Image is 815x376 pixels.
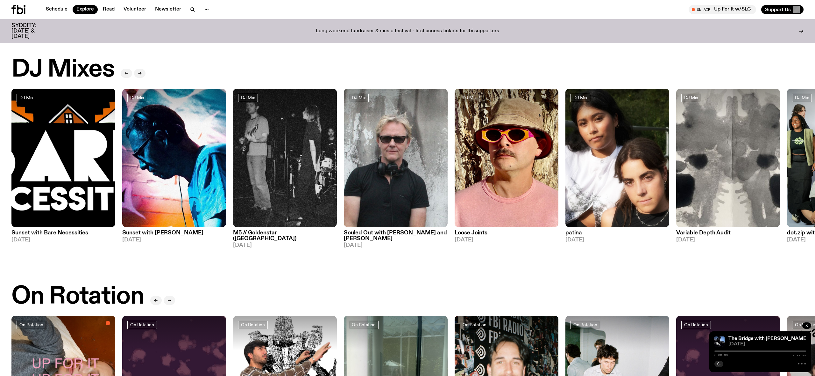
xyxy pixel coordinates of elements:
[238,321,268,329] a: On Rotation
[352,322,376,327] span: On Rotation
[676,89,780,227] img: A black and white Rorschach
[42,5,71,14] a: Schedule
[11,89,115,227] img: Bare Necessities
[565,230,669,236] h3: patina
[463,95,477,100] span: DJ Mix
[455,89,558,227] img: Tyson stands in front of a paperbark tree wearing orange sunglasses, a suede bucket hat and a pin...
[17,94,36,102] a: DJ Mix
[460,94,479,102] a: DJ Mix
[122,237,226,243] span: [DATE]
[11,227,115,242] a: Sunset with Bare Necessities[DATE]
[344,227,448,248] a: Souled Out with [PERSON_NAME] and [PERSON_NAME][DATE]
[792,94,812,102] a: DJ Mix
[684,322,708,327] span: On Rotation
[11,237,115,243] span: [DATE]
[573,322,597,327] span: On Rotation
[714,354,728,357] span: 0:00:00
[19,322,43,327] span: On Rotation
[241,322,265,327] span: On Rotation
[233,227,337,248] a: M5 // Goldenstar ([GEOGRAPHIC_DATA])[DATE]
[151,5,185,14] a: Newsletter
[681,321,711,329] a: On Rotation
[233,230,337,241] h3: M5 // Goldenstar ([GEOGRAPHIC_DATA])
[565,237,669,243] span: [DATE]
[689,5,756,14] button: On AirUp For It w/SLC
[460,321,489,329] a: On Rotation
[17,321,46,329] a: On Rotation
[127,321,157,329] a: On Rotation
[684,95,698,100] span: DJ Mix
[99,5,118,14] a: Read
[19,95,33,100] span: DJ Mix
[316,28,499,34] p: Long weekend fundraiser & music festival - first access tickets for fbi supporters
[344,243,448,248] span: [DATE]
[349,321,379,329] a: On Rotation
[11,230,115,236] h3: Sunset with Bare Necessities
[570,321,600,329] a: On Rotation
[681,94,701,102] a: DJ Mix
[122,230,226,236] h3: Sunset with [PERSON_NAME]
[120,5,150,14] a: Volunteer
[765,7,791,12] span: Support Us
[11,57,114,82] h2: DJ Mixes
[352,95,366,100] span: DJ Mix
[793,354,806,357] span: -:--:--
[676,237,780,243] span: [DATE]
[463,322,486,327] span: On Rotation
[238,94,258,102] a: DJ Mix
[565,227,669,242] a: patina[DATE]
[570,94,590,102] a: DJ Mix
[11,284,144,309] h2: On Rotation
[349,94,369,102] a: DJ Mix
[795,95,809,100] span: DJ Mix
[241,95,255,100] span: DJ Mix
[11,23,52,39] h3: SYDCITY: [DATE] & [DATE]
[233,243,337,248] span: [DATE]
[761,5,804,14] button: Support Us
[344,89,448,227] img: Stephen looks directly at the camera, wearing a black tee, black sunglasses and headphones around...
[455,227,558,242] a: Loose Joints[DATE]
[676,230,780,236] h3: Variable Depth Audit
[714,336,725,347] img: People climb Sydney's Harbour Bridge
[73,5,98,14] a: Explore
[122,227,226,242] a: Sunset with [PERSON_NAME][DATE]
[455,230,558,236] h3: Loose Joints
[455,237,558,243] span: [DATE]
[573,95,587,100] span: DJ Mix
[130,95,144,100] span: DJ Mix
[676,227,780,242] a: Variable Depth Audit[DATE]
[130,322,154,327] span: On Rotation
[728,336,808,341] a: The Bridge with [PERSON_NAME]
[728,342,806,347] span: [DATE]
[344,230,448,241] h3: Souled Out with [PERSON_NAME] and [PERSON_NAME]
[127,94,147,102] a: DJ Mix
[122,89,226,227] img: Simon Caldwell stands side on, looking downwards. He has headphones on. Behind him is a brightly ...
